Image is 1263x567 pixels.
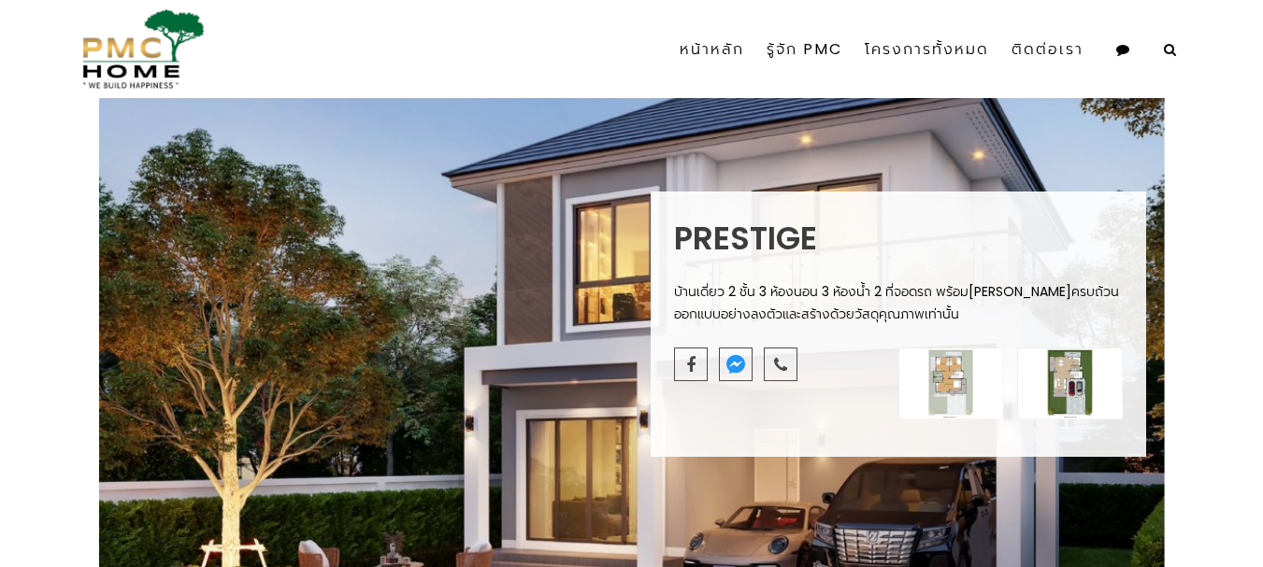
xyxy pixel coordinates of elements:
a: หน้าหลัก [668,17,755,82]
a: ติดต่อเรา [1000,17,1095,82]
img: pmc-logo [75,9,205,89]
a: โครงการทั้งหมด [854,17,1000,82]
p: บ้านเดี่ยว 2 ชั้น 3 ห้องนอน 3 ห้องน้ำ 2 ที่จอดรถ พร้อม[PERSON_NAME]ครบถ้วน ออกแบบอย่างลงตัวและสร้... [674,280,1123,325]
span: Prestige [674,216,817,261]
a: รู้จัก PMC [755,17,854,82]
